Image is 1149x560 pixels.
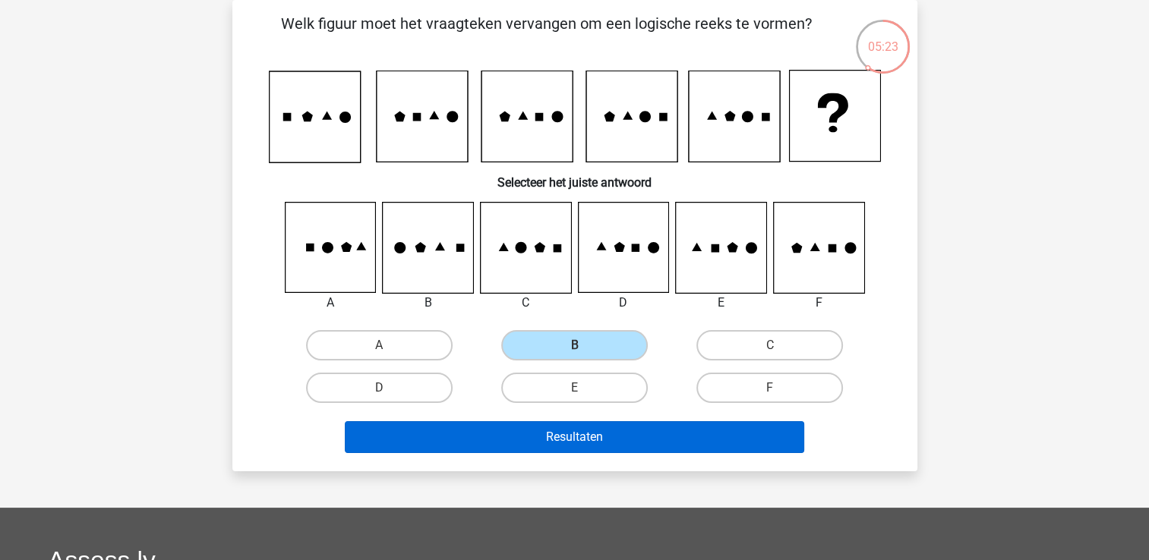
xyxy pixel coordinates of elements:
p: Welk figuur moet het vraagteken vervangen om een logische reeks te vormen? [257,12,836,58]
button: Resultaten [345,421,804,453]
h6: Selecteer het juiste antwoord [257,163,893,190]
label: A [306,330,453,360]
div: C [469,294,583,312]
label: F [696,373,843,403]
div: D [567,294,681,312]
div: B [371,294,485,312]
div: F [762,294,876,312]
label: B [501,330,648,360]
label: C [696,330,843,360]
label: E [501,373,648,403]
div: E [664,294,778,312]
label: D [306,373,453,403]
div: A [273,294,388,312]
div: 05:23 [854,18,911,56]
